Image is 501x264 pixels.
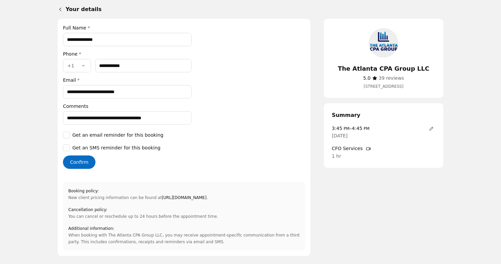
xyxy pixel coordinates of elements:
[379,75,404,81] span: 39 reviews
[52,1,66,17] a: Back
[68,206,218,220] div: You can cancel or reschedule up to 24 hours before the appointment time.
[63,76,192,84] label: Email
[332,126,342,131] span: 3:45
[332,145,435,152] span: CFO Services
[63,103,192,110] label: Comments
[332,64,435,73] h4: The Atlanta CPA Group LLC
[72,144,160,151] span: Get an SMS reminder for this booking
[379,74,404,82] a: 39 reviews
[363,145,371,152] span: ​
[68,225,300,232] h2: Additional information :
[332,83,435,90] a: Get directions (Opens in a new window)
[63,59,91,72] button: +1
[68,188,208,194] h2: Booking policy :
[342,126,349,131] span: PM
[427,125,435,133] span: ​
[379,74,404,82] span: ​
[63,155,95,169] button: Confirm
[332,152,435,160] span: 1 hr
[162,194,206,201] a: https://atlcpagroup.com/service-pricing/ (Opens in a new window)
[63,131,70,139] span: ​
[363,74,370,82] span: ​
[367,27,400,59] img: The Atlanta CPA Group LLC logo
[72,131,163,139] span: Get an email reminder for this booking
[352,126,362,131] span: 4:45
[332,125,370,132] span: –
[366,146,371,151] svg: Video call
[63,24,192,31] label: Full Name
[66,5,443,13] h1: Your details
[332,132,348,139] span: [DATE]
[362,126,369,131] span: PM
[63,144,70,151] span: ​
[68,206,218,213] h2: Cancellation policy :
[427,125,435,133] button: Edit date and time
[68,225,300,245] div: When booking with The Atlanta CPA Group LLC, you may receive appointment-specific communication f...
[363,75,370,81] span: 5.0 stars out of 5
[63,50,192,58] div: Phone
[332,111,435,119] h2: Summary
[68,194,208,201] p: New client pricing information can be found at .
